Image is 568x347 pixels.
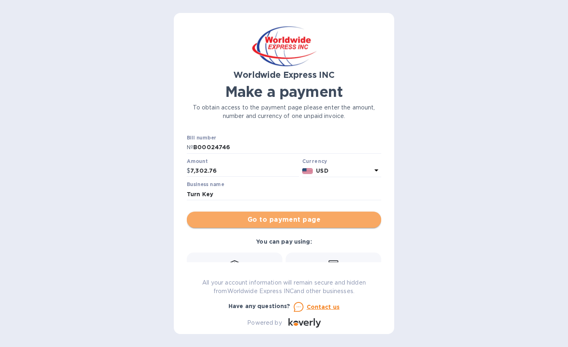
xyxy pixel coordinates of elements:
label: Bill number [187,136,216,141]
img: USD [302,168,313,174]
b: Have any questions? [228,303,290,309]
b: You can pay using: [256,238,312,245]
p: $ [187,167,190,175]
b: Currency [302,158,327,164]
u: Contact us [307,304,340,310]
input: 0.00 [190,165,299,177]
input: Enter bill number [193,141,381,154]
p: Powered by [247,319,282,327]
b: USD [316,167,328,174]
label: Amount [187,159,207,164]
p: All your account information will remain secure and hidden from Worldwide Express INC and other b... [187,278,381,296]
input: Enter business name [187,188,381,200]
h1: Make a payment [187,83,381,100]
label: Business name [187,182,224,187]
span: Go to payment page [193,215,375,225]
b: Worldwide Express INC [233,70,334,80]
button: Go to payment page [187,212,381,228]
p: To obtain access to the payment page please enter the amount, number and currency of one unpaid i... [187,103,381,120]
p: № [187,143,193,152]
